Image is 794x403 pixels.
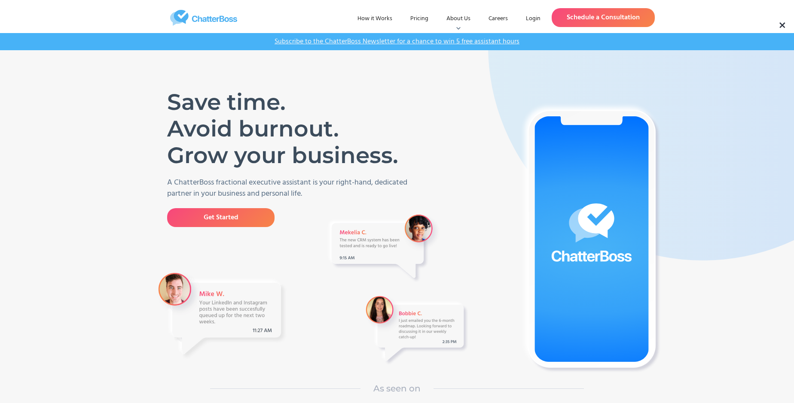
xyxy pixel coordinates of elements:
a: How it Works [351,11,399,27]
a: Careers [482,11,515,27]
a: Schedule a Consultation [552,8,655,27]
h1: Save time. Avoid burnout. Grow your business. [167,89,406,169]
a: Pricing [403,11,435,27]
p: A ChatterBoss fractional executive assistant is your right-hand, dedicated partner in your busine... [167,177,418,200]
a: Login [519,11,547,27]
img: A message from VA Mike [156,271,287,361]
div: About Us [440,11,477,27]
a: Get Started [167,208,275,227]
img: A Message from VA Mekelia [325,211,443,285]
a: Subscribe to the ChatterBoss Newsletter for a chance to win 5 free assistant hours [270,37,524,46]
a: home [139,10,268,26]
img: A Message from a VA Bobbie [363,293,470,367]
div: About Us [446,15,470,23]
h1: As seen on [373,382,421,395]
